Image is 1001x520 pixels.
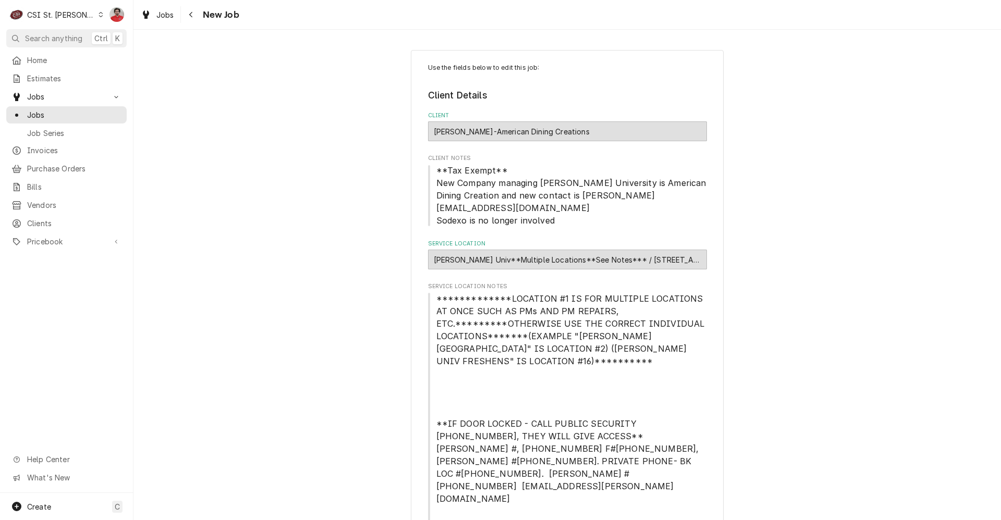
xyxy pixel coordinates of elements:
span: Help Center [27,454,120,465]
span: What's New [27,472,120,483]
span: Home [27,55,121,66]
span: Create [27,502,51,511]
span: Purchase Orders [27,163,121,174]
a: Go to Help Center [6,451,127,468]
a: Clients [6,215,127,232]
div: Client [428,112,707,141]
div: C [9,7,24,22]
a: Invoices [6,142,127,159]
span: Invoices [27,145,121,156]
span: C [115,501,120,512]
div: NF [109,7,124,22]
span: Client Notes [428,154,707,163]
a: Purchase Orders [6,160,127,177]
div: Service Location [428,240,707,269]
a: Jobs [6,106,127,123]
span: Vendors [27,200,121,211]
span: New Job [200,8,239,22]
span: Search anything [25,33,82,44]
button: Search anythingCtrlK [6,29,127,47]
span: Jobs [27,91,106,102]
p: Use the fields below to edit this job: [428,63,707,72]
a: Vendors [6,196,127,214]
div: CSI St. Louis's Avatar [9,7,24,22]
label: Client [428,112,707,120]
div: CSI St. [PERSON_NAME] [27,9,95,20]
a: Estimates [6,70,127,87]
span: **Tax Exempt** New Company managing [PERSON_NAME] University is American Dining Creation and new ... [436,165,709,226]
div: Client Notes [428,154,707,227]
a: Go to What's New [6,469,127,486]
a: Jobs [137,6,178,23]
a: Bills [6,178,127,195]
span: Clients [27,218,121,229]
span: Jobs [27,109,121,120]
span: Service Location Notes [428,282,707,291]
div: Webster-American Dining Creations [428,121,707,141]
a: Home [6,52,127,69]
span: Estimates [27,73,121,84]
a: Go to Jobs [6,88,127,105]
span: Jobs [156,9,174,20]
div: Webster Univ**Multiple Locations**See Notes*** / 470 East Lockwood Ave, Webster Groves, MO 63119 [428,250,707,269]
span: Ctrl [94,33,108,44]
a: Job Series [6,125,127,142]
legend: Client Details [428,89,707,102]
span: Bills [27,181,121,192]
a: Go to Pricebook [6,233,127,250]
span: Pricebook [27,236,106,247]
label: Service Location [428,240,707,248]
span: K [115,33,120,44]
button: Navigate back [183,6,200,23]
span: Client Notes [428,164,707,227]
div: Nicholas Faubert's Avatar [109,7,124,22]
span: Job Series [27,128,121,139]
